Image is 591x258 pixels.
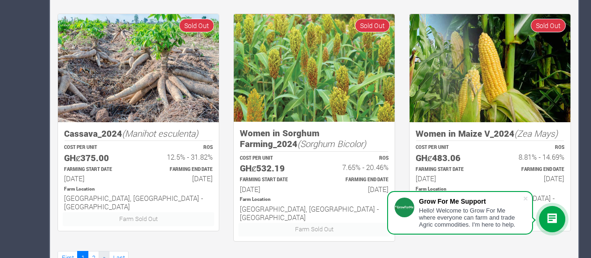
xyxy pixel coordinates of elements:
h6: [GEOGRAPHIC_DATA], [GEOGRAPHIC_DATA] - [GEOGRAPHIC_DATA] [240,205,389,221]
p: Estimated Farming Start Date [240,177,306,184]
h6: [DATE] [416,174,482,183]
span: Sold Out [531,19,566,32]
span: Sold Out [179,19,214,32]
h6: [GEOGRAPHIC_DATA], [GEOGRAPHIC_DATA] - [GEOGRAPHIC_DATA] [64,194,213,211]
div: Hello! Welcome to Grow For Me where everyone can farm and trade Agric commodities. I'm here to help. [419,207,523,228]
p: ROS [147,144,213,151]
p: COST PER UNIT [240,155,306,162]
h6: [DATE] [240,185,306,193]
img: growforme image [58,14,219,122]
h6: 8.81% - 14.69% [498,153,564,161]
p: Estimated Farming End Date [498,166,564,173]
p: Estimated Farming Start Date [416,166,482,173]
p: Location of Farm [240,196,389,203]
p: COST PER UNIT [416,144,482,151]
h5: GHȼ483.06 [416,153,482,163]
i: (Manihot esculenta) [122,127,198,139]
p: ROS [498,144,564,151]
h6: [DATE] [498,174,564,183]
img: growforme image [234,14,395,122]
div: Grow For Me Support [419,198,523,205]
h6: 12.5% - 31.82% [147,153,213,161]
h5: Cassava_2024 [64,128,213,139]
p: Location of Farm [416,186,564,193]
h6: [DATE] [147,174,213,183]
h5: GHȼ375.00 [64,153,130,163]
p: ROS [323,155,389,162]
p: Location of Farm [64,186,213,193]
h5: Women in Maize V_2024 [416,128,564,139]
p: Estimated Farming Start Date [64,166,130,173]
h6: 7.65% - 20.46% [323,163,389,171]
p: Estimated Farming End Date [323,177,389,184]
h6: [DATE] [64,174,130,183]
h6: [DATE] [323,185,389,193]
span: Sold Out [355,19,390,32]
i: (Sorghum Bicolor) [297,138,366,149]
i: (Zea Mays) [514,127,558,139]
h5: GHȼ532.19 [240,163,306,174]
p: COST PER UNIT [64,144,130,151]
img: growforme image [410,14,570,122]
h5: Women in Sorghum Farming_2024 [240,128,389,149]
p: Estimated Farming End Date [147,166,213,173]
